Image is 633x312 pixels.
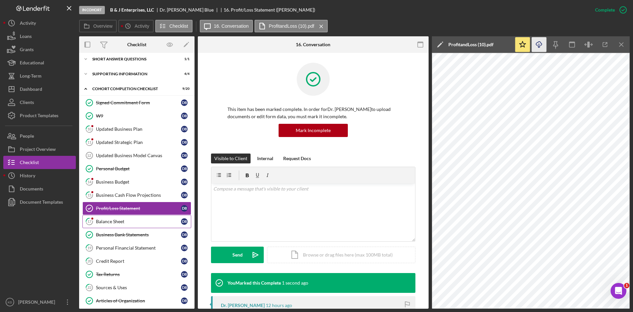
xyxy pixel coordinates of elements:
[20,69,42,84] div: Long-Term
[3,43,76,56] button: Grants
[20,156,39,171] div: Checklist
[3,182,76,195] button: Documents
[448,42,494,47] div: ProfitandLoss (10).pdf
[211,154,251,163] button: Visible to Client
[87,140,91,144] tspan: 11
[611,283,626,299] iframe: Intercom live chat
[3,143,76,156] a: Project Overview
[160,7,219,13] div: Dr. [PERSON_NAME] Blue
[96,245,181,251] div: Personal Financial Statement
[3,69,76,83] button: Long-Term
[82,215,191,228] a: 17Balance SheetDB
[282,280,308,286] time: 2025-10-01 13:58
[118,20,153,32] button: Activity
[110,7,154,13] b: B & J Enterprises, LLC
[96,153,181,158] div: Updated Business Model Canvas
[87,127,92,131] tspan: 10
[155,20,193,32] button: Checklist
[214,154,247,163] div: Visible to Client
[181,192,188,198] div: D B
[20,96,34,111] div: Clients
[82,162,191,175] a: Personal BudgetDB
[79,6,105,14] div: In Cohort
[181,113,188,119] div: D B
[3,129,76,143] button: People
[82,228,191,241] a: Business Bank StatementsDB
[82,136,191,149] a: 11Updated Strategic PlanDB
[20,169,35,184] div: History
[221,303,265,308] div: Dr. [PERSON_NAME]
[79,20,117,32] button: Overview
[96,126,181,132] div: Updated Business Plan
[200,20,253,32] button: 16. Conversation
[280,154,314,163] button: Request Docs
[181,231,188,238] div: D B
[82,175,191,189] a: 14Business BudgetDB
[87,246,92,250] tspan: 19
[178,87,190,91] div: 9 / 20
[296,42,330,47] div: 16. Conversation
[283,154,311,163] div: Request Docs
[232,247,243,263] div: Send
[96,259,181,264] div: Credit Report
[82,281,191,294] a: 22Sources & UsesDB
[82,255,191,268] a: 20Credit ReportDB
[181,297,188,304] div: D B
[227,280,281,286] div: You Marked this Complete
[178,57,190,61] div: 1 / 1
[96,100,181,105] div: Signed Commitment Form
[3,83,76,96] button: Dashboard
[82,122,191,136] a: 10Updated Business PlanDB
[181,152,188,159] div: D B
[96,219,181,224] div: Balance Sheet
[20,182,43,197] div: Documents
[135,23,149,29] label: Activity
[254,154,277,163] button: Internal
[82,294,191,307] a: Articles of OrganizationDB
[87,154,91,157] tspan: 12
[127,42,146,47] div: Checklist
[3,195,76,209] button: Document Templates
[181,139,188,146] div: D B
[178,72,190,76] div: 4 / 4
[181,258,188,264] div: D B
[82,189,191,202] a: 15Business Cash Flow ProjectionsDB
[16,295,59,310] div: [PERSON_NAME]
[96,298,181,303] div: Articles of Organization
[92,72,173,76] div: Supporting Information
[3,156,76,169] button: Checklist
[96,140,181,145] div: Updated Strategic Plan
[96,179,181,185] div: Business Budget
[93,23,112,29] label: Overview
[96,206,181,211] div: Profit/Loss Statement
[588,3,630,17] button: Complete
[20,129,34,144] div: People
[181,245,188,251] div: D B
[92,87,173,91] div: Cohort Completion Checklist
[269,23,314,29] label: ProfitandLoss (10).pdf
[82,241,191,255] a: 19Personal Financial StatementDB
[3,169,76,182] button: History
[87,193,91,197] tspan: 15
[96,113,181,119] div: W9
[181,99,188,106] div: D B
[181,205,188,212] div: D B
[82,149,191,162] a: 12Updated Business Model CanvasDB
[96,285,181,290] div: Sources & Uses
[87,259,92,263] tspan: 20
[181,218,188,225] div: D B
[82,268,191,281] a: Tax ReturnsDB
[224,7,315,13] div: 16. Profit/Loss Statement ([PERSON_NAME])
[181,179,188,185] div: D B
[3,17,76,30] button: Activity
[20,143,56,157] div: Project Overview
[3,96,76,109] button: Clients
